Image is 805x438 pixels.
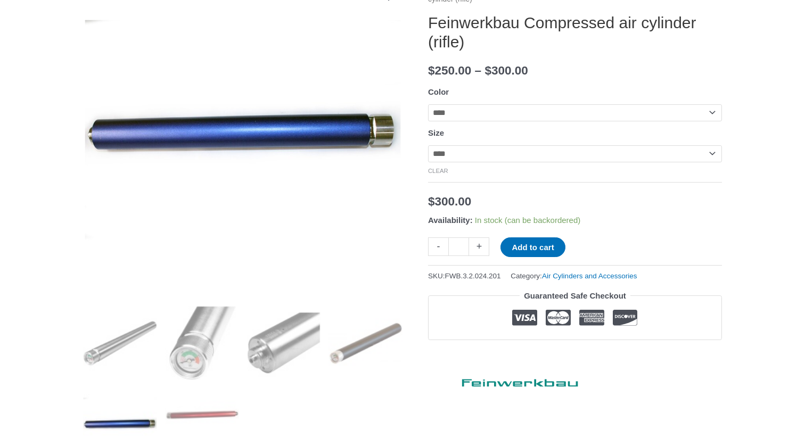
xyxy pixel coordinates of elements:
span: FWB.3.2.024.201 [445,272,501,280]
h1: Feinwerkbau Compressed air cylinder (rifle) [428,13,722,52]
span: $ [428,195,435,208]
label: Color [428,87,449,96]
a: Clear options [428,168,448,174]
a: - [428,237,448,256]
legend: Guaranteed Safe Checkout [520,288,630,303]
img: Feinwerkbau Compressed air cylinder (rifle) - Image 4 [328,306,402,380]
span: SKU: [428,269,501,283]
span: $ [428,64,435,77]
span: $ [484,64,491,77]
img: Feinwerkbau Compressed air cylinder (rifle) - Image 3 [247,306,321,380]
span: Category: [511,269,637,283]
bdi: 250.00 [428,64,471,77]
a: Air Cylinders and Accessories [542,272,637,280]
span: Availability: [428,216,473,225]
img: Feinwerkbau Compressed air cylinder (rifle) - Image 2 [165,306,239,380]
bdi: 300.00 [428,195,471,208]
bdi: 300.00 [484,64,528,77]
a: Feinwerkbau [428,369,588,392]
button: Add to cart [500,237,565,257]
span: – [475,64,482,77]
img: Feinwerkbau Compressed air cylinder [83,306,157,380]
a: + [469,237,489,256]
iframe: Customer reviews powered by Trustpilot [428,348,722,361]
input: Product quantity [448,237,469,256]
span: In stock (can be backordered) [475,216,580,225]
label: Size [428,128,444,137]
